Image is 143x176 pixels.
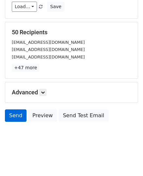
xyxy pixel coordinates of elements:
small: [EMAIL_ADDRESS][DOMAIN_NAME] [12,40,85,45]
button: Save [47,2,64,12]
a: +47 more [12,64,39,72]
small: [EMAIL_ADDRESS][DOMAIN_NAME] [12,47,85,52]
a: Send [5,109,27,122]
small: [EMAIL_ADDRESS][DOMAIN_NAME] [12,55,85,59]
a: Load... [12,2,37,12]
h5: Advanced [12,89,131,96]
a: Preview [28,109,57,122]
a: Send Test Email [59,109,108,122]
iframe: Chat Widget [110,145,143,176]
h5: 50 Recipients [12,29,131,36]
